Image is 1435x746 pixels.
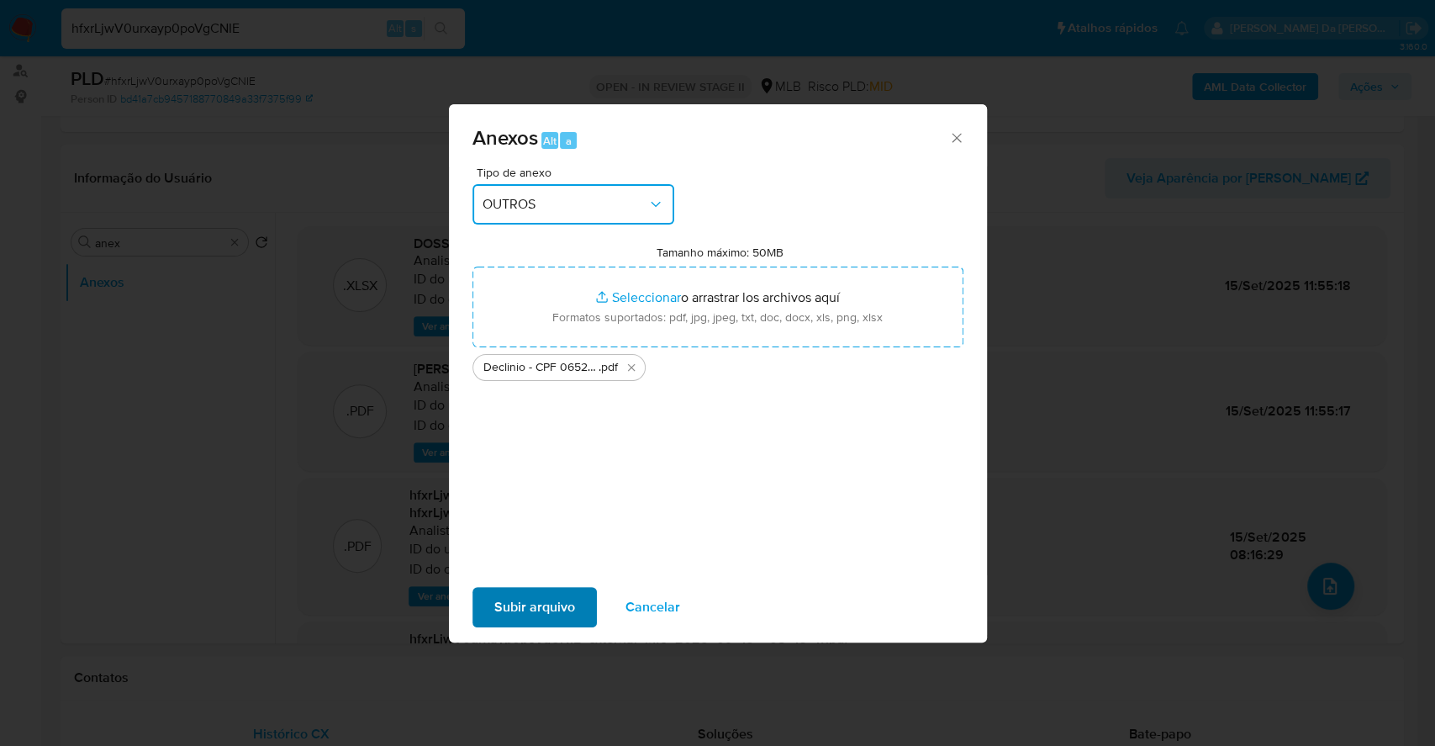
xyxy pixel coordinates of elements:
span: a [566,133,572,149]
span: Anexos [472,123,538,152]
button: Cancelar [604,587,702,627]
ul: Archivos seleccionados [472,347,963,381]
span: Subir arquivo [494,589,575,626]
span: .pdf [599,359,618,376]
button: Subir arquivo [472,587,597,627]
button: OUTROS [472,184,674,225]
span: Tipo de anexo [477,167,678,178]
span: Cancelar [625,589,680,626]
span: Alt [543,133,557,149]
span: Declinio - CPF 06521595911 - [PERSON_NAME] [483,359,599,376]
button: Cerrar [948,130,963,145]
label: Tamanho máximo: 50MB [657,245,783,260]
span: OUTROS [483,196,647,213]
button: Eliminar Declinio - CPF 06521595911 - AISLAN MATTEVI.pdf [621,357,641,378]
